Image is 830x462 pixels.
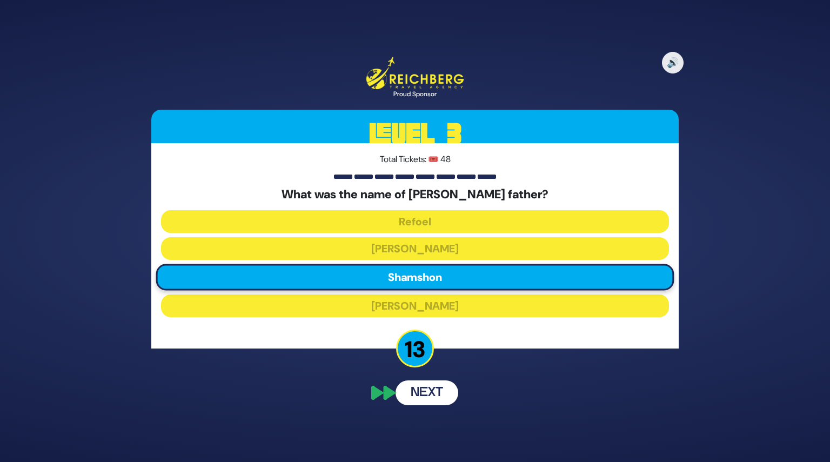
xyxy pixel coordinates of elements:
[396,330,434,367] p: 13
[396,380,458,405] button: Next
[161,188,669,202] h5: What was the name of [PERSON_NAME] father?
[151,110,679,158] h3: Level 3
[161,294,669,317] button: [PERSON_NAME]
[161,210,669,233] button: Refoel
[662,52,684,73] button: 🔊
[161,153,669,166] p: Total Tickets: 🎟️ 48
[161,237,669,260] button: [PERSON_NAME]
[156,264,674,290] button: Shamshon
[366,57,464,89] img: Reichberg Travel
[366,89,464,99] div: Proud Sponsor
